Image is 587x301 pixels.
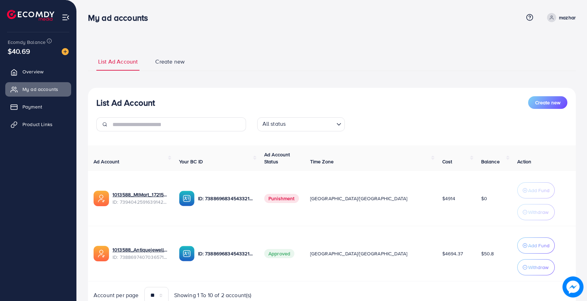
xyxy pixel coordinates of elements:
[517,237,555,254] button: Add Fund
[112,191,168,205] div: <span class='underline'>1013588_MtMart_1721559701675</span></br>7394042591639142417
[198,194,253,203] p: ID: 7388696834543321089
[155,58,185,66] span: Create new
[179,246,194,261] img: ic-ba-acc.ded83a64.svg
[8,46,30,56] span: $40.69
[88,13,153,23] h3: My ad accounts
[528,186,550,195] p: Add Fund
[442,195,456,202] span: $4914
[442,158,452,165] span: Cost
[562,276,583,297] img: image
[5,117,71,131] a: Product Links
[517,259,555,275] button: Withdraw
[481,158,500,165] span: Balance
[310,250,408,257] span: [GEOGRAPHIC_DATA]/[GEOGRAPHIC_DATA]
[8,39,46,46] span: Ecomdy Balance
[5,82,71,96] a: My ad accounts
[559,13,576,22] p: mazhar
[94,246,109,261] img: ic-ads-acc.e4c84228.svg
[261,118,287,130] span: All status
[22,121,53,128] span: Product Links
[264,151,290,165] span: Ad Account Status
[517,182,555,198] button: Add Fund
[198,249,253,258] p: ID: 7388696834543321089
[310,158,334,165] span: Time Zone
[112,246,168,253] a: 1013588_Antiquejeweller_1720315192131
[112,254,168,261] span: ID: 7388697407036571665
[112,246,168,261] div: <span class='underline'>1013588_Antiquejeweller_1720315192131</span></br>7388697407036571665
[94,158,120,165] span: Ad Account
[528,241,550,250] p: Add Fund
[288,119,333,130] input: Search for option
[179,191,194,206] img: ic-ba-acc.ded83a64.svg
[535,99,560,106] span: Create new
[62,48,69,55] img: image
[517,158,531,165] span: Action
[22,86,58,93] span: My ad accounts
[264,194,299,203] span: Punishment
[112,198,168,205] span: ID: 7394042591639142417
[257,117,345,131] div: Search for option
[264,249,294,258] span: Approved
[62,13,70,21] img: menu
[7,10,54,21] img: logo
[517,204,555,220] button: Withdraw
[5,65,71,79] a: Overview
[179,158,203,165] span: Your BC ID
[94,191,109,206] img: ic-ads-acc.e4c84228.svg
[112,191,168,198] a: 1013588_MtMart_1721559701675
[96,98,155,108] h3: List Ad Account
[94,291,139,299] span: Account per page
[481,195,487,202] span: $0
[481,250,494,257] span: $50.8
[310,195,408,202] span: [GEOGRAPHIC_DATA]/[GEOGRAPHIC_DATA]
[174,291,252,299] span: Showing 1 To 10 of 2 account(s)
[528,208,548,216] p: Withdraw
[544,13,576,22] a: mazhar
[442,250,463,257] span: $4694.37
[528,263,548,271] p: Withdraw
[22,68,43,75] span: Overview
[98,58,138,66] span: List Ad Account
[5,100,71,114] a: Payment
[528,96,567,109] button: Create new
[22,103,42,110] span: Payment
